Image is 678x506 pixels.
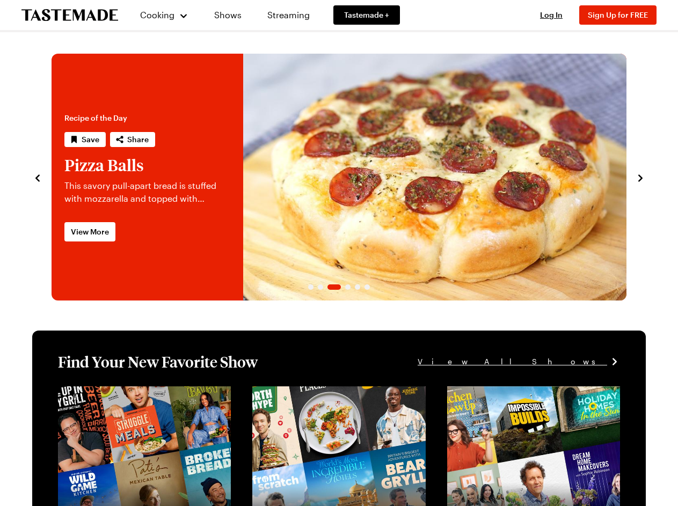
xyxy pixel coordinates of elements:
span: Share [127,134,149,145]
a: View More [64,222,115,241]
button: Save recipe [64,132,106,147]
div: 3 / 6 [52,54,626,300]
a: To Tastemade Home Page [21,9,118,21]
span: Tastemade + [344,10,389,20]
button: navigate to previous item [32,171,43,184]
a: View full content for [object Object] [252,387,399,398]
span: Sign Up for FREE [588,10,648,19]
a: View All Shows [418,356,620,368]
button: Cooking [140,2,188,28]
span: Go to slide 5 [355,284,360,290]
span: Go to slide 2 [318,284,323,290]
span: Cooking [140,10,174,20]
a: View full content for [object Object] [447,387,594,398]
span: Save [82,134,99,145]
span: View All Shows [418,356,607,368]
button: Sign Up for FREE [579,5,657,25]
span: Log In [540,10,563,19]
a: View full content for [object Object] [58,387,205,398]
span: Go to slide 3 [327,284,341,290]
span: View More [71,226,109,237]
span: Go to slide 4 [345,284,351,290]
span: Go to slide 1 [308,284,314,290]
button: Log In [530,10,573,20]
span: Go to slide 6 [364,284,370,290]
h1: Find Your New Favorite Show [58,352,258,371]
button: Share [110,132,155,147]
button: navigate to next item [635,171,646,184]
a: Tastemade + [333,5,400,25]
